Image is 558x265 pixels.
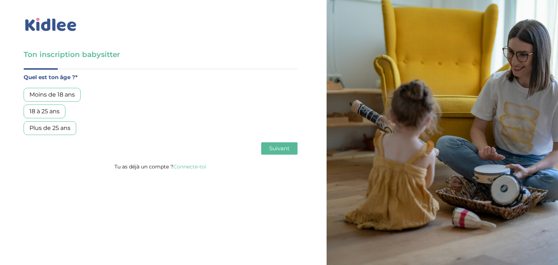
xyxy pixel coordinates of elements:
label: Quel est ton âge ?* [24,73,298,82]
p: Tu as déjà un compte ? [24,162,298,171]
div: Moins de 18 ans [24,88,81,102]
h3: Ton inscription babysitter [24,49,298,60]
img: logo_kidlee_bleu [24,16,78,33]
span: Suivant [269,145,290,152]
button: Précédent [24,142,58,155]
div: Plus de 25 ans [24,121,76,135]
a: Connecte-toi [173,163,206,170]
div: 18 à 25 ans [24,105,65,118]
button: Suivant [261,142,298,155]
